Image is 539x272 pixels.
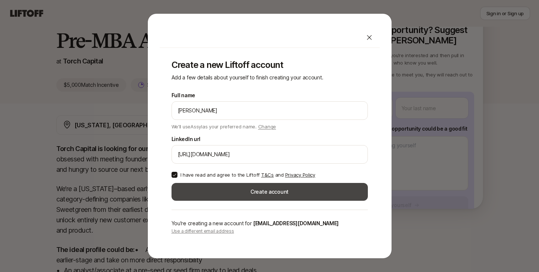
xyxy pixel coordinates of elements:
[172,60,368,70] p: Create a new Liftoff account
[178,106,362,115] input: e.g. Melanie Perkins
[172,73,368,82] p: Add a few details about yourself to finish creating your account.
[172,172,177,178] button: I have read and agree to the Liftoff T&Cs and Privacy Policy
[258,124,276,130] span: Change
[178,150,362,159] input: e.g. https://www.linkedin.com/in/melanie-perkins
[172,121,276,130] p: We'll use Assyl as your preferred name.
[172,219,368,228] p: You're creating a new account for
[172,183,368,201] button: Create account
[261,172,274,178] a: T&Cs
[172,91,195,100] label: Full name
[172,135,201,144] label: LinkedIn url
[172,228,368,235] p: Use a different email address
[285,172,315,178] a: Privacy Policy
[180,171,315,178] p: I have read and agree to the Liftoff and
[253,220,339,226] span: [EMAIL_ADDRESS][DOMAIN_NAME]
